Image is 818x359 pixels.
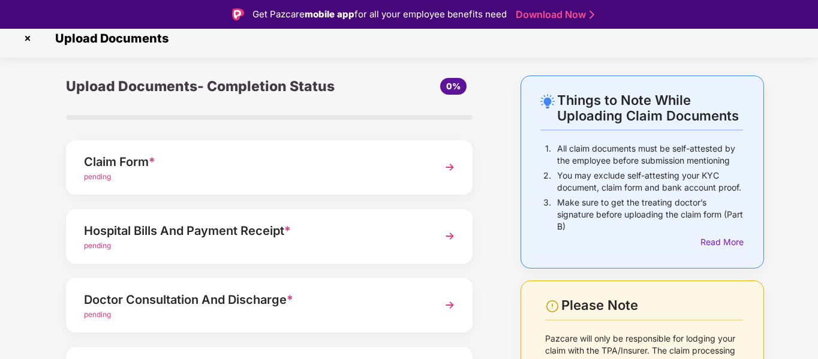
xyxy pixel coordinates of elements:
[561,297,743,313] div: Please Note
[18,29,37,48] img: svg+xml;base64,PHN2ZyBpZD0iQ3Jvc3MtMzJ4MzIiIHhtbG5zPSJodHRwOi8vd3d3LnczLm9yZy8yMDAwL3N2ZyIgd2lkdG...
[439,294,461,316] img: svg+xml;base64,PHN2ZyBpZD0iTmV4dCIgeG1sbnM9Imh0dHA6Ly93d3cudzMub3JnLzIwMDAvc3ZnIiB3aWR0aD0iMzYiIG...
[439,156,461,178] img: svg+xml;base64,PHN2ZyBpZD0iTmV4dCIgeG1sbnM9Imh0dHA6Ly93d3cudzMub3JnLzIwMDAvc3ZnIiB3aWR0aD0iMzYiIG...
[557,170,743,194] p: You may exclude self-attesting your KYC document, claim form and bank account proof.
[545,143,551,167] p: 1.
[84,290,423,309] div: Doctor Consultation And Discharge
[439,225,461,247] img: svg+xml;base64,PHN2ZyBpZD0iTmV4dCIgeG1sbnM9Imh0dHA6Ly93d3cudzMub3JnLzIwMDAvc3ZnIiB3aWR0aD0iMzYiIG...
[305,8,354,20] strong: mobile app
[540,94,555,108] img: svg+xml;base64,PHN2ZyB4bWxucz0iaHR0cDovL3d3dy53My5vcmcvMjAwMC9zdmciIHdpZHRoPSIyNC4wOTMiIGhlaWdodD...
[84,221,423,240] div: Hospital Bills And Payment Receipt
[516,8,591,21] a: Download Now
[700,236,743,249] div: Read More
[252,7,507,22] div: Get Pazcare for all your employee benefits need
[543,170,551,194] p: 2.
[557,143,743,167] p: All claim documents must be self-attested by the employee before submission mentioning
[43,31,175,46] span: Upload Documents
[232,8,244,20] img: Logo
[545,299,560,313] img: svg+xml;base64,PHN2ZyBpZD0iV2FybmluZ18tXzI0eDI0IiBkYXRhLW5hbWU9Ildhcm5pbmcgLSAyNHgyNCIgeG1sbnM9Im...
[84,241,111,250] span: pending
[543,197,551,233] p: 3.
[84,152,423,171] div: Claim Form
[84,310,111,319] span: pending
[66,76,337,97] div: Upload Documents- Completion Status
[557,197,743,233] p: Make sure to get the treating doctor’s signature before uploading the claim form (Part B)
[84,172,111,181] span: pending
[590,8,594,21] img: Stroke
[446,81,461,91] span: 0%
[557,92,743,123] div: Things to Note While Uploading Claim Documents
